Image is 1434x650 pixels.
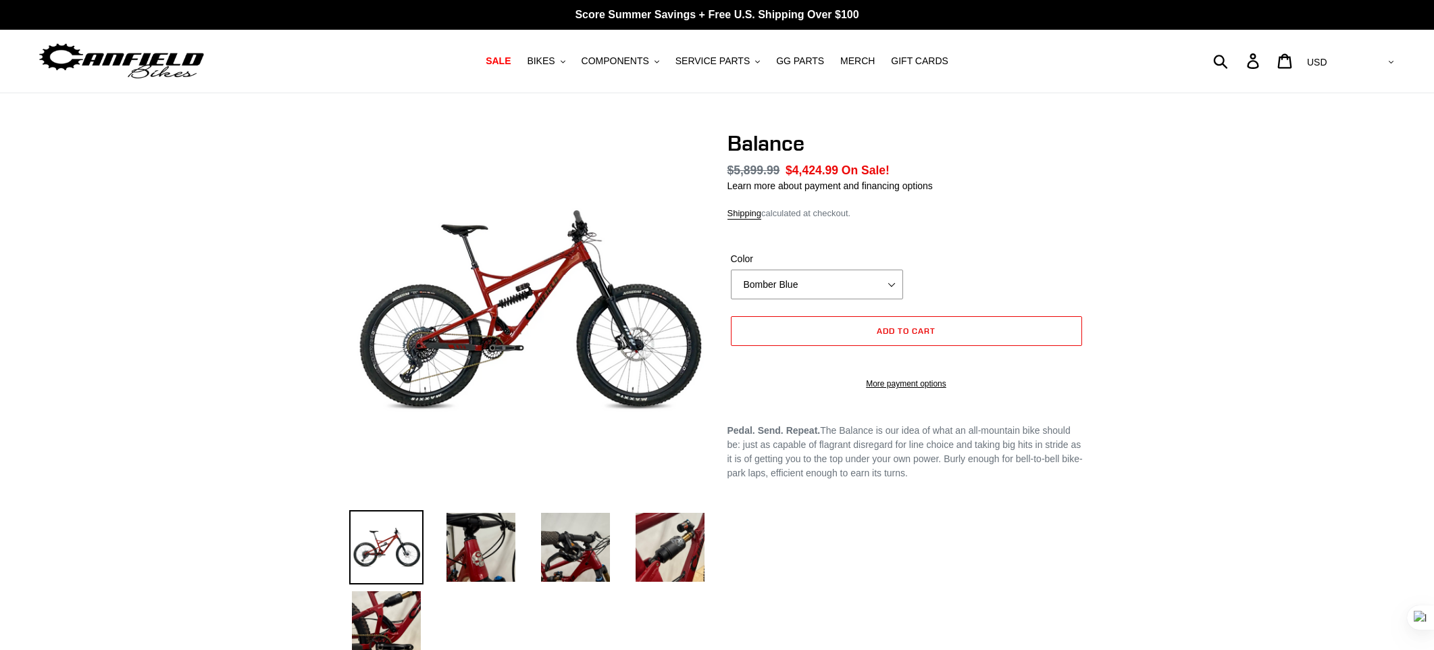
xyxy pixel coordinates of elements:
[891,55,948,67] span: GIFT CARDS
[727,425,821,436] b: Pedal. Send. Repeat.
[731,378,1082,390] a: More payment options
[479,52,517,70] a: SALE
[834,52,881,70] a: MERCH
[520,52,571,70] button: BIKES
[727,164,780,177] s: $5,899.99
[486,55,511,67] span: SALE
[731,252,903,266] label: Color
[884,52,955,70] a: GIFT CARDS
[538,510,613,584] img: Load image into Gallery viewer, Balance
[727,130,1085,156] h1: Balance
[877,326,936,336] span: Add to cart
[37,40,206,82] img: Canfield Bikes
[727,208,762,220] a: Shipping
[727,424,1085,480] p: The Balance is our idea of what an all-mountain bike should be: just as capable of flagrant disre...
[669,52,767,70] button: SERVICE PARTS
[840,55,875,67] span: MERCH
[633,510,707,584] img: Load image into Gallery viewer, Balance
[675,55,750,67] span: SERVICE PARTS
[444,510,518,584] img: Load image into Gallery viewer, Balance
[527,55,555,67] span: BIKES
[769,52,831,70] a: GG PARTS
[786,164,838,177] span: $4,424.99
[349,510,424,584] img: Load image into Gallery viewer, Balance
[731,316,1082,346] button: Add to cart
[842,161,890,179] span: On Sale!
[582,55,649,67] span: COMPONENTS
[575,52,666,70] button: COMPONENTS
[727,207,1085,220] div: calculated at checkout.
[727,180,933,191] a: Learn more about payment and financing options
[776,55,824,67] span: GG PARTS
[1221,46,1255,76] input: Search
